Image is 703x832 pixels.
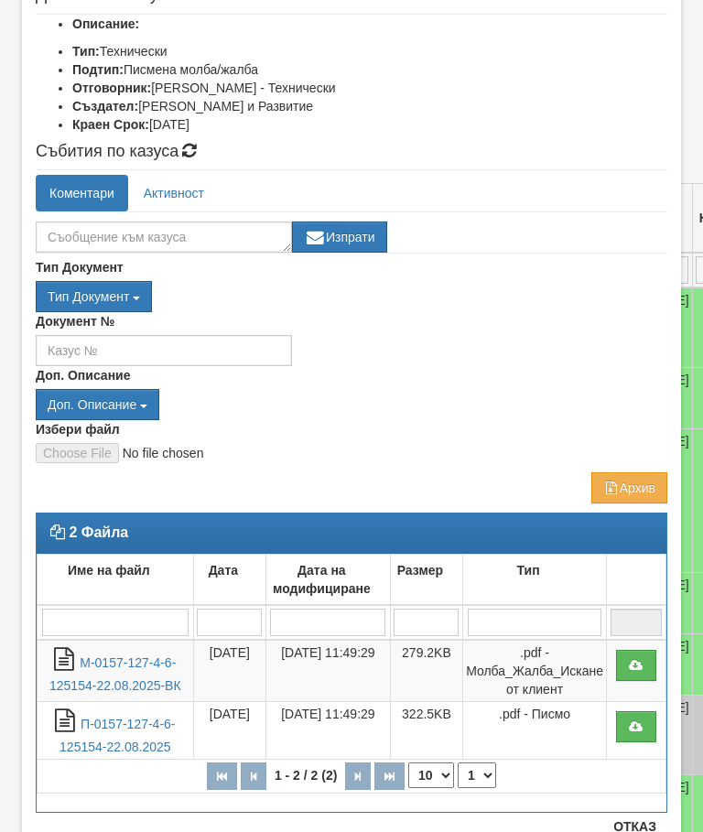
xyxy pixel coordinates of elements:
[36,143,667,161] h4: Събития по казуса
[130,175,218,211] a: Активност
[397,563,443,578] b: Размер
[38,702,666,760] tr: П-0157-127-4-6-125154-22.08.2025.pdf - Писмо
[463,640,607,702] td: .pdf - Молба_Жалба_Искане от клиент
[266,640,391,702] td: [DATE] 11:49:29
[292,222,387,253] button: Изпрати
[36,281,152,312] button: Тип Документ
[72,42,667,60] li: Технически
[72,79,667,97] li: [PERSON_NAME] - Технически
[458,762,496,788] select: Страница номер
[36,258,124,276] label: Тип Документ
[463,702,607,760] td: .pdf - Писмо
[36,175,128,211] a: Коментари
[591,472,667,503] button: Архив
[390,640,462,702] td: 279.2KB
[69,524,128,540] strong: 2 Файла
[38,640,666,702] tr: М-0157-127-4-6-125154-22.08.2025-ВК.pdf - Молба_Жалба_Искане от клиент
[390,555,462,606] td: Размер: No sort applied, activate to apply an ascending sort
[36,420,120,438] label: Избери файл
[72,44,100,59] b: Тип:
[36,281,667,312] div: Двоен клик, за изчистване на избраната стойност.
[36,366,130,384] label: Доп. Описание
[193,702,265,760] td: [DATE]
[68,563,150,578] b: Име на файл
[36,335,292,366] input: Казус №
[193,555,265,606] td: Дата: No sort applied, activate to apply an ascending sort
[72,117,149,132] b: Краен Срок:
[59,717,175,754] a: П-0157-127-4-6-125154-22.08.2025
[266,555,391,606] td: Дата на модифициране: No sort applied, activate to apply an ascending sort
[408,762,454,788] select: Брой редове на страница
[48,397,136,412] span: Доп. Описание
[72,16,139,31] b: Описание:
[36,389,667,420] div: Двоен клик, за изчистване на избраната стойност.
[241,762,266,790] button: Предишна страница
[72,99,138,113] b: Създател:
[36,389,159,420] button: Доп. Описание
[72,97,667,115] li: [PERSON_NAME] и Развитие
[207,762,237,790] button: Първа страница
[72,81,151,95] b: Отговорник:
[72,115,667,134] li: [DATE]
[49,655,181,693] a: М-0157-127-4-6-125154-22.08.2025-ВК
[36,312,114,330] label: Документ №
[606,555,665,606] td: : No sort applied, activate to apply an ascending sort
[374,762,405,790] button: Последна страница
[390,702,462,760] td: 322.5KB
[345,762,371,790] button: Следваща страница
[517,563,540,578] b: Тип
[209,563,238,578] b: Дата
[38,555,194,606] td: Име на файл: No sort applied, activate to apply an ascending sort
[193,640,265,702] td: [DATE]
[270,768,341,783] span: 1 - 2 / 2 (2)
[72,60,667,79] li: Писмена молба/жалба
[72,62,124,77] b: Подтип:
[273,563,371,596] b: Дата на модифициране
[463,555,607,606] td: Тип: No sort applied, activate to apply an ascending sort
[266,702,391,760] td: [DATE] 11:49:29
[48,289,129,304] span: Тип Документ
